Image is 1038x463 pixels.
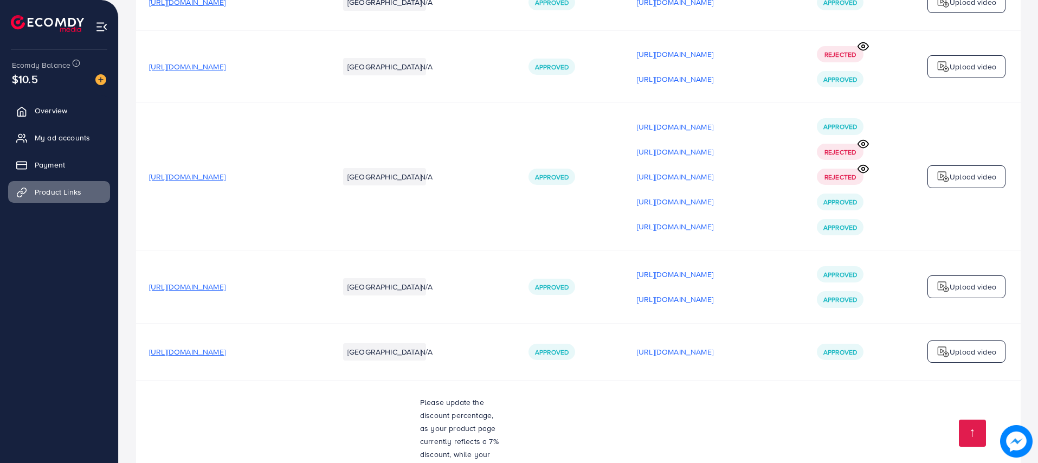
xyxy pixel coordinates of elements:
[8,181,110,203] a: Product Links
[637,293,713,306] p: [URL][DOMAIN_NAME]
[535,62,569,72] span: Approved
[937,280,950,293] img: logo
[823,295,857,304] span: Approved
[12,60,70,70] span: Ecomdy Balance
[420,346,433,357] span: N/A
[535,172,569,182] span: Approved
[937,345,950,358] img: logo
[535,348,569,357] span: Approved
[824,172,856,182] span: Rejected
[637,145,713,158] p: [URL][DOMAIN_NAME]
[11,15,84,32] img: logo
[35,105,67,116] span: Overview
[637,345,713,358] p: [URL][DOMAIN_NAME]
[950,170,996,183] p: Upload video
[637,120,713,133] p: [URL][DOMAIN_NAME]
[824,147,856,157] span: Rejected
[637,170,713,183] p: [URL][DOMAIN_NAME]
[149,346,225,357] span: [URL][DOMAIN_NAME]
[12,71,38,87] span: $10.5
[8,100,110,121] a: Overview
[8,127,110,149] a: My ad accounts
[420,171,433,182] span: N/A
[1000,425,1033,458] img: image
[950,345,996,358] p: Upload video
[823,348,857,357] span: Approved
[343,58,426,75] li: [GEOGRAPHIC_DATA]
[535,282,569,292] span: Approved
[937,170,950,183] img: logo
[35,159,65,170] span: Payment
[8,154,110,176] a: Payment
[149,61,225,72] span: [URL][DOMAIN_NAME]
[823,197,857,207] span: Approved
[823,75,857,84] span: Approved
[420,61,433,72] span: N/A
[637,73,713,86] p: [URL][DOMAIN_NAME]
[637,220,713,233] p: [URL][DOMAIN_NAME]
[35,132,90,143] span: My ad accounts
[149,281,225,292] span: [URL][DOMAIN_NAME]
[950,60,996,73] p: Upload video
[823,223,857,232] span: Approved
[343,168,426,185] li: [GEOGRAPHIC_DATA]
[95,74,106,85] img: image
[35,187,81,197] span: Product Links
[637,195,713,208] p: [URL][DOMAIN_NAME]
[95,21,108,33] img: menu
[637,268,713,281] p: [URL][DOMAIN_NAME]
[420,281,433,292] span: N/A
[343,278,426,295] li: [GEOGRAPHIC_DATA]
[824,50,856,59] span: Rejected
[343,343,426,361] li: [GEOGRAPHIC_DATA]
[823,122,857,131] span: Approved
[823,270,857,279] span: Approved
[937,60,950,73] img: logo
[950,280,996,293] p: Upload video
[637,48,713,61] p: [URL][DOMAIN_NAME]
[149,171,225,182] span: [URL][DOMAIN_NAME]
